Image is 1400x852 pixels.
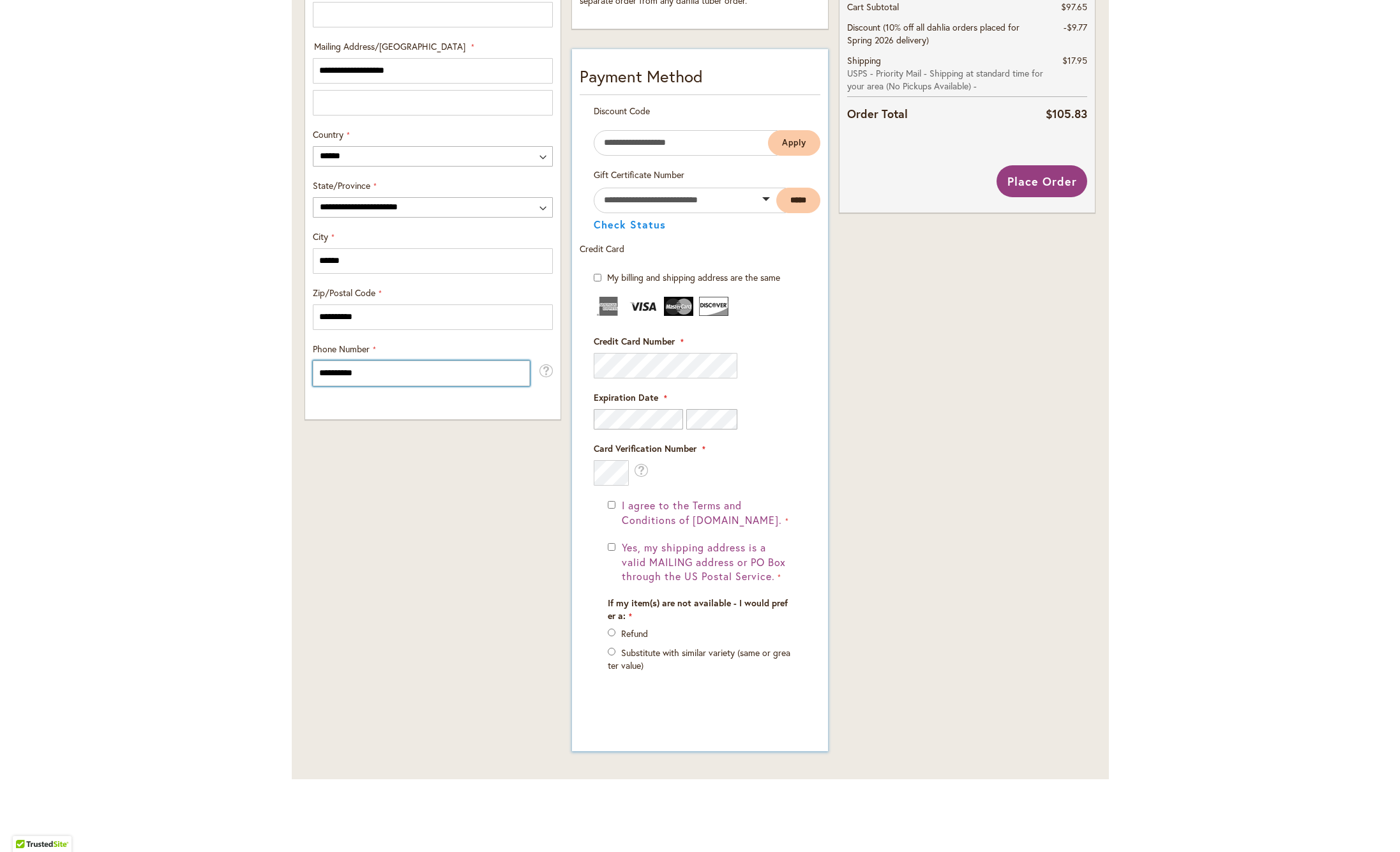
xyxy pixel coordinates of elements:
[664,297,693,316] img: MasterCard
[594,105,650,117] span: Discount Code
[699,297,728,316] img: Discover
[621,627,648,639] label: Refund
[594,391,658,403] span: Expiration Date
[1062,54,1087,66] span: $17.95
[313,343,370,355] span: Phone Number
[314,40,465,52] span: Mailing Address/[GEOGRAPHIC_DATA]
[622,498,781,527] span: I agree to the Terms and Conditions of [DOMAIN_NAME].
[313,287,375,299] span: Zip/Postal Code
[594,335,675,347] span: Credit Card Number
[313,230,328,243] span: City
[629,297,658,316] img: Visa
[782,137,806,148] span: Apply
[594,220,666,230] button: Check Status
[1007,174,1077,189] span: Place Order
[997,165,1088,197] button: Place Order
[607,271,780,283] span: My billing and shipping address are the same
[847,54,881,66] span: Shipping
[847,104,908,123] strong: Order Total
[847,67,1046,93] span: USPS - Priority Mail - Shipping at standard time for your area (No Pickups Available) -
[847,21,1020,46] span: Discount (10% off all dahlia orders placed for Spring 2026 delivery)
[580,64,820,95] div: Payment Method
[622,541,786,583] span: Yes, my shipping address is a valid MAILING address or PO Box through the US Postal Service.
[313,128,343,140] span: Country
[1064,21,1087,33] span: -$9.77
[594,297,623,316] img: American Express
[594,442,696,454] span: Card Verification Number
[608,597,788,622] span: If my item(s) are not available - I would prefer a:
[10,807,45,842] iframe: Launch Accessibility Center
[580,243,624,255] span: Credit Card
[608,646,790,671] label: Substitute with similar variety (same or greater value)
[1046,106,1087,121] span: $105.83
[313,179,370,191] span: State/Province
[768,130,820,156] button: Apply
[594,168,684,181] span: Gift Certificate Number
[1061,1,1087,13] span: $97.65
